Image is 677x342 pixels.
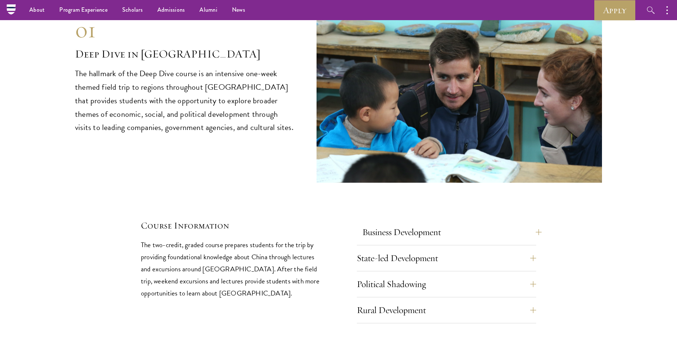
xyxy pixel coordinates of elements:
[141,239,320,299] p: The two-credit, graded course prepares students for the trip by providing foundational knowledge ...
[75,47,295,62] h2: Deep Dive in [GEOGRAPHIC_DATA]
[357,249,536,267] button: State-led Development
[141,219,320,232] h5: Course Information
[362,223,542,241] button: Business Development
[357,275,536,293] button: Political Shadowing
[75,67,295,135] p: The hallmark of the Deep Dive course is an intensive one-week themed field trip to regions throug...
[75,17,295,43] div: 01
[357,301,536,319] button: Rural Development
